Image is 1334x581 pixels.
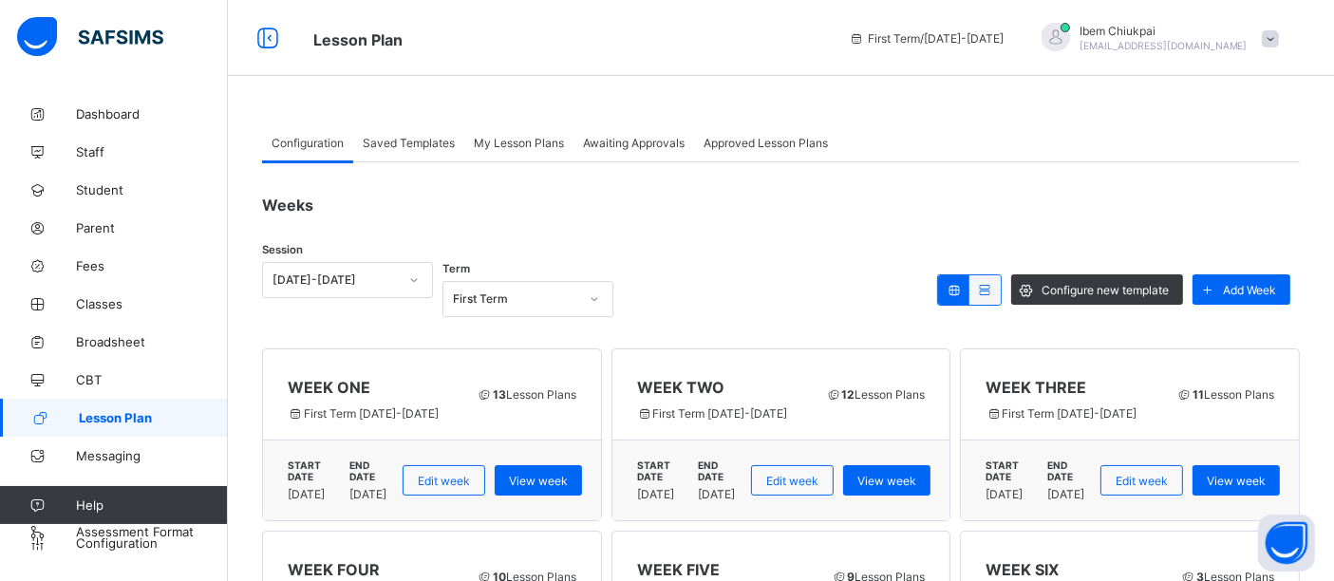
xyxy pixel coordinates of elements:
[288,560,456,579] span: WEEK FOUR
[76,334,228,349] span: Broadsheet
[1080,24,1248,38] span: Ibem Chiukpai
[76,448,228,463] span: Messaging
[637,406,805,421] span: First Term [DATE]-[DATE]
[1258,515,1315,572] button: Open asap
[288,459,344,482] span: START DATE
[288,406,456,421] span: First Term [DATE]-[DATE]
[1047,487,1085,501] span: [DATE]
[766,474,818,488] span: Edit week
[76,258,228,273] span: Fees
[313,30,403,49] span: Lesson Plan
[704,136,828,150] span: Approved Lesson Plans
[76,497,227,513] span: Help
[986,560,1159,579] span: WEEK SIX
[363,136,455,150] span: Saved Templates
[1193,387,1204,402] b: 11
[637,487,687,501] span: [DATE]
[76,372,228,387] span: CBT
[79,410,228,425] span: Lesson Plan
[1223,283,1276,297] span: Add Week
[849,31,1004,46] span: session/term information
[272,136,344,150] span: Configuration
[288,378,456,397] span: WEEK ONE
[857,474,916,488] span: View week
[349,459,393,482] span: END DATE
[1176,387,1274,402] span: Lesson Plans
[986,459,1042,482] span: START DATE
[442,262,470,275] span: Term
[453,292,578,307] div: First Term
[698,459,742,482] span: END DATE
[349,487,387,501] span: [DATE]
[826,387,926,402] span: Lesson Plans
[76,296,228,311] span: Classes
[477,387,576,402] span: Lesson Plans
[76,220,228,235] span: Parent
[272,273,398,288] div: [DATE]-[DATE]
[637,459,693,482] span: START DATE
[1023,23,1288,54] div: IbemChiukpai
[583,136,685,150] span: Awaiting Approvals
[986,487,1036,501] span: [DATE]
[698,487,736,501] span: [DATE]
[262,243,303,256] span: Session
[986,406,1156,421] span: First Term [DATE]-[DATE]
[474,136,564,150] span: My Lesson Plans
[1207,474,1266,488] span: View week
[1042,283,1169,297] span: Configure new template
[841,387,855,402] b: 12
[76,535,227,551] span: Configuration
[493,387,506,402] b: 13
[1116,474,1168,488] span: Edit week
[76,182,228,197] span: Student
[418,474,470,488] span: Edit week
[262,196,313,215] span: Weeks
[637,378,805,397] span: WEEK TWO
[986,378,1156,397] span: WEEK THREE
[76,106,228,122] span: Dashboard
[509,474,568,488] span: View week
[288,487,338,501] span: [DATE]
[637,560,811,579] span: WEEK FIVE
[1047,459,1091,482] span: END DATE
[1080,40,1248,51] span: [EMAIL_ADDRESS][DOMAIN_NAME]
[17,17,163,57] img: safsims
[76,144,228,159] span: Staff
